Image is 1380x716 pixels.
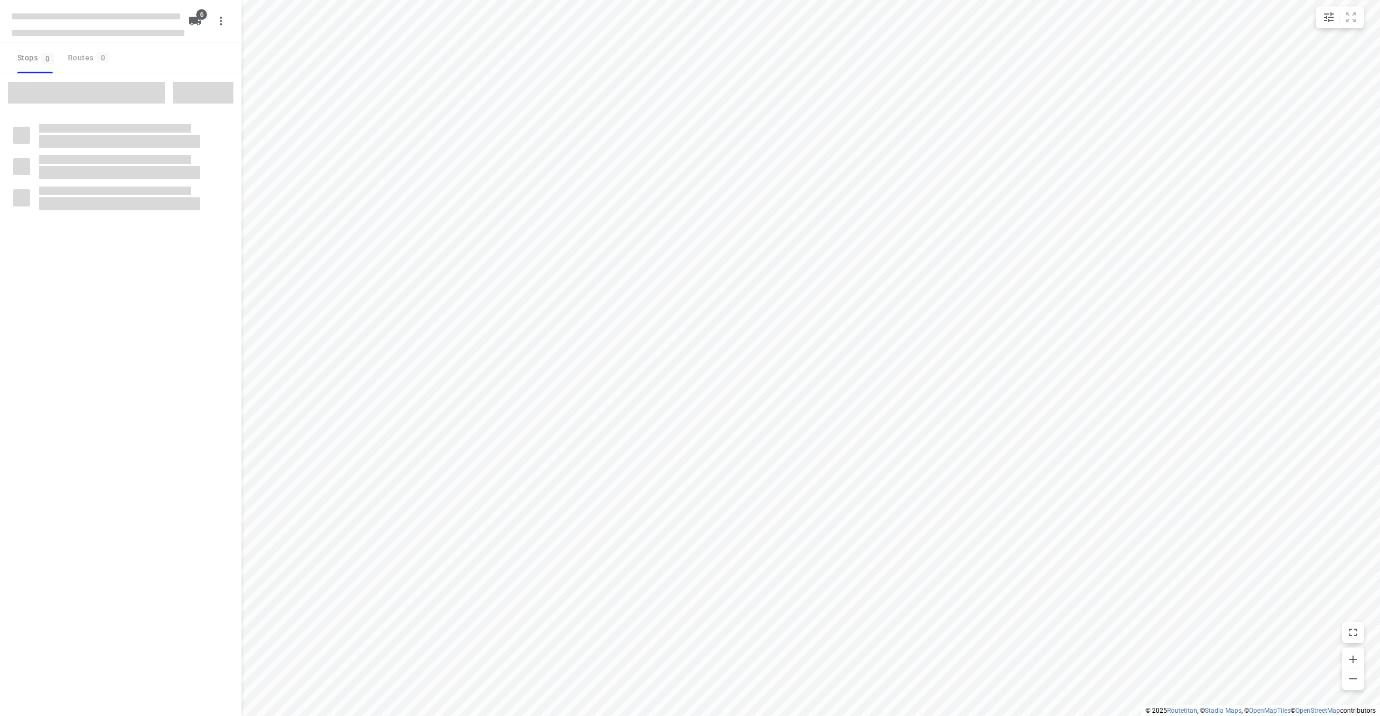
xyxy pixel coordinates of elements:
a: Stadia Maps [1205,707,1241,714]
a: Routetitan [1167,707,1197,714]
a: OpenMapTiles [1249,707,1291,714]
div: small contained button group [1316,6,1364,28]
li: © 2025 , © , © © contributors [1146,707,1376,714]
a: OpenStreetMap [1295,707,1340,714]
button: Map settings [1318,6,1340,28]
